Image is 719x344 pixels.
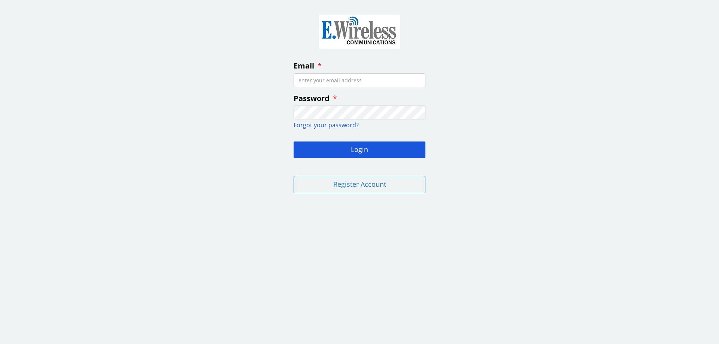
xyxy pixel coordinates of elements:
button: Register Account [294,176,425,193]
input: enter your email address [294,73,425,87]
button: Login [294,141,425,158]
a: Forgot your password? [294,121,359,129]
span: Email [294,61,314,71]
span: Password [294,93,330,103]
